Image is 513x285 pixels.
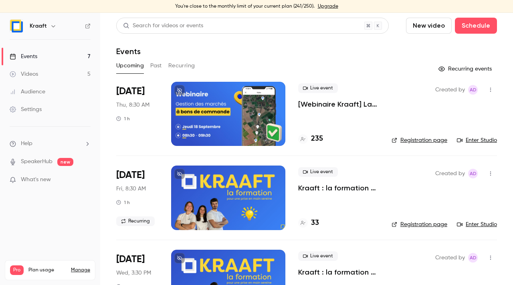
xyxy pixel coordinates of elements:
[116,46,141,56] h1: Events
[21,158,53,166] a: SpeakerHub
[298,167,338,177] span: Live event
[21,176,51,184] span: What's new
[468,253,478,263] span: Alice de Guyenro
[392,136,447,144] a: Registration page
[10,70,38,78] div: Videos
[10,105,42,113] div: Settings
[116,59,144,72] button: Upcoming
[311,218,319,228] h4: 33
[168,59,195,72] button: Recurring
[30,22,47,30] h6: Kraaft
[71,267,90,273] a: Manage
[150,59,162,72] button: Past
[311,133,323,144] h4: 235
[10,265,24,275] span: Pro
[455,18,497,34] button: Schedule
[116,166,158,230] div: Sep 19 Fri, 8:30 AM (Europe/Paris)
[392,220,447,228] a: Registration page
[468,85,478,95] span: Alice de Guyenro
[21,139,32,148] span: Help
[116,101,149,109] span: Thu, 8:30 AM
[435,253,465,263] span: Created by
[298,83,338,93] span: Live event
[435,85,465,95] span: Created by
[57,158,73,166] span: new
[457,136,497,144] a: Enter Studio
[116,185,146,193] span: Fri, 8:30 AM
[468,169,478,178] span: Alice de Guyenro
[298,183,379,193] a: Kraaft : la formation 💪
[457,220,497,228] a: Enter Studio
[116,269,151,277] span: Wed, 3:30 PM
[116,85,145,98] span: [DATE]
[116,169,145,182] span: [DATE]
[298,99,379,109] a: [Webinaire Kraaft] La gestion des marchés à bons de commande et des petites interventions
[470,253,477,263] span: Ad
[116,216,155,226] span: Recurring
[116,199,130,206] div: 1 h
[318,3,338,10] a: Upgrade
[406,18,452,34] button: New video
[10,20,23,32] img: Kraaft
[116,115,130,122] div: 1 h
[116,82,158,146] div: Sep 18 Thu, 8:30 AM (Europe/Paris)
[10,53,37,61] div: Events
[435,63,497,75] button: Recurring events
[298,267,379,277] a: Kraaft : la formation 💪
[298,133,323,144] a: 235
[298,218,319,228] a: 33
[10,88,45,96] div: Audience
[470,169,477,178] span: Ad
[298,251,338,261] span: Live event
[10,139,91,148] li: help-dropdown-opener
[81,176,91,184] iframe: Noticeable Trigger
[470,85,477,95] span: Ad
[435,169,465,178] span: Created by
[28,267,66,273] span: Plan usage
[123,22,203,30] div: Search for videos or events
[116,253,145,266] span: [DATE]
